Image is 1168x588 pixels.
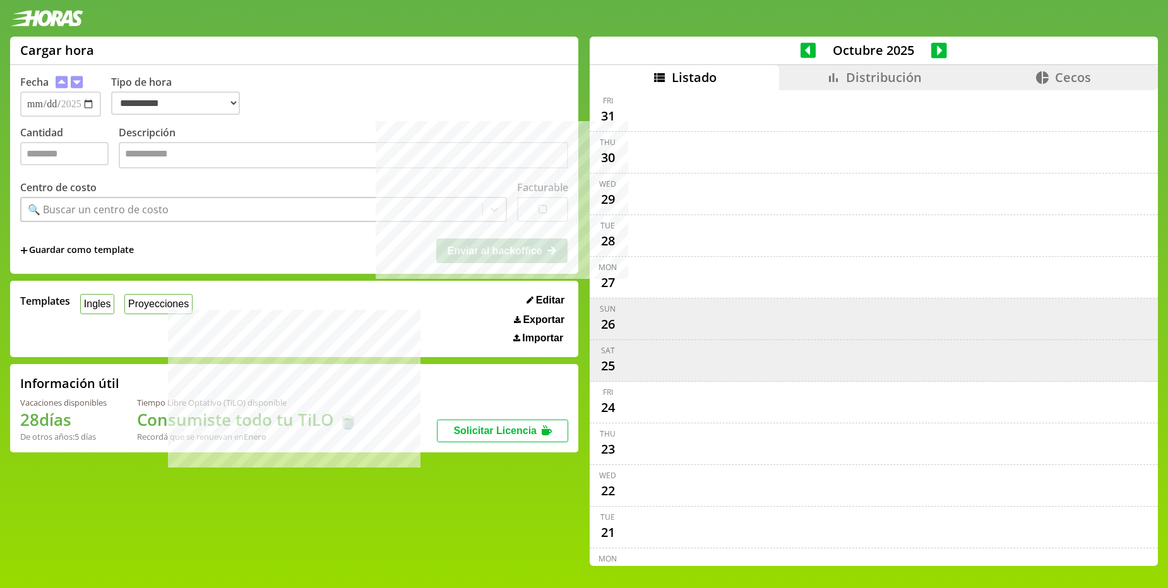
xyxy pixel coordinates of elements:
span: Distribución [846,69,922,86]
div: scrollable content [590,90,1158,564]
button: Proyecciones [124,294,193,314]
div: Mon [599,553,617,564]
button: Ingles [80,294,114,314]
span: Octubre 2025 [816,42,931,59]
span: Solicitar Licencia [453,425,537,436]
span: Listado [672,69,717,86]
select: Tipo de hora [111,91,240,115]
label: Fecha [20,75,49,89]
button: Editar [523,294,568,307]
h1: Cargar hora [20,42,94,59]
span: Exportar [523,314,564,326]
label: Centro de costo [20,180,97,194]
div: Vacaciones disponibles [20,397,107,408]
div: 30 [598,148,618,168]
div: Tue [600,220,615,231]
button: Exportar [510,314,568,326]
div: Tue [600,512,615,522]
b: Enero [244,431,266,442]
button: Solicitar Licencia [437,420,568,442]
label: Facturable [517,180,568,194]
img: logotipo [10,10,83,26]
div: De otros años: 5 días [20,431,107,442]
div: Sun [600,303,616,314]
div: 27 [598,273,618,293]
div: 26 [598,314,618,334]
div: Wed [599,470,616,481]
div: Wed [599,179,616,189]
div: Sat [601,345,615,356]
div: 24 [598,397,618,418]
div: 23 [598,439,618,459]
div: Fri [603,95,613,106]
div: 22 [598,481,618,501]
span: Templates [20,294,70,308]
label: Descripción [119,126,568,172]
span: + [20,244,28,257]
textarea: Descripción [119,142,568,168]
div: Thu [600,137,616,148]
div: Thu [600,428,616,439]
span: Cecos [1055,69,1091,86]
span: Editar [536,295,564,306]
h2: Información útil [20,375,119,392]
div: Tiempo Libre Optativo (TiLO) disponible [137,397,358,408]
span: +Guardar como template [20,244,134,257]
input: Cantidad [20,142,109,165]
div: Fri [603,387,613,397]
div: 29 [598,189,618,209]
div: 21 [598,522,618,543]
div: 28 [598,231,618,251]
div: 25 [598,356,618,376]
span: Importar [522,332,563,344]
div: Mon [599,262,617,273]
div: Recordá que se renuevan en [137,431,358,442]
label: Cantidad [20,126,119,172]
h1: 28 días [20,408,107,431]
label: Tipo de hora [111,75,250,117]
div: 31 [598,106,618,126]
h1: Consumiste todo tu TiLO 🍵 [137,408,358,431]
div: 🔍 Buscar un centro de costo [28,203,169,216]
